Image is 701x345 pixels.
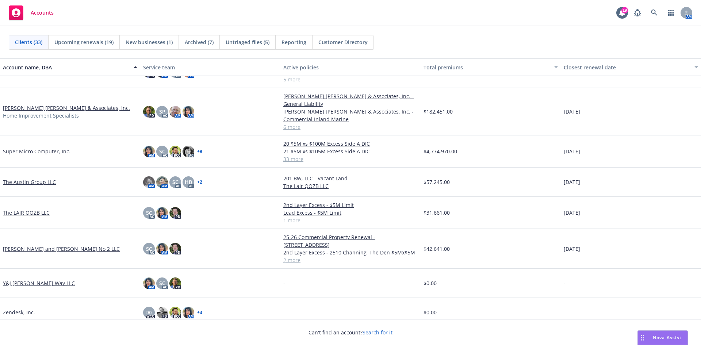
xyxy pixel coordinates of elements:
[283,147,418,155] a: 21 $5M xs $105M Excess Side A DIC
[564,64,690,71] div: Closest renewal date
[283,123,418,131] a: 6 more
[564,279,566,287] span: -
[564,178,580,186] span: [DATE]
[156,307,168,318] img: photo
[363,329,392,336] a: Search for it
[226,38,269,46] span: Untriaged files (5)
[145,308,153,316] span: DG
[197,310,202,315] a: + 3
[183,106,194,118] img: photo
[143,146,155,157] img: photo
[143,106,155,118] img: photo
[197,180,202,184] a: + 2
[630,5,645,20] a: Report a Bug
[647,5,662,20] a: Search
[424,178,450,186] span: $57,245.00
[564,209,580,216] span: [DATE]
[621,7,628,14] div: 19
[564,147,580,155] span: [DATE]
[424,279,437,287] span: $0.00
[3,112,79,119] span: Home Improvement Specialists
[185,38,214,46] span: Archived (7)
[159,108,165,115] span: SP
[637,330,688,345] button: Nova Assist
[156,207,168,219] img: photo
[3,245,120,253] a: [PERSON_NAME] and [PERSON_NAME] No 2 LLC
[169,307,181,318] img: photo
[283,108,418,123] a: [PERSON_NAME] [PERSON_NAME] & Associates, Inc. - Commercial Inland Marine
[309,329,392,336] span: Can't find an account?
[31,10,54,16] span: Accounts
[126,38,173,46] span: New businesses (1)
[283,92,418,108] a: [PERSON_NAME] [PERSON_NAME] & Associates, Inc. - General Liability
[424,108,453,115] span: $182,451.00
[283,182,418,190] a: The Lair QOZB LLC
[54,38,114,46] span: Upcoming renewals (19)
[183,307,194,318] img: photo
[280,58,421,76] button: Active policies
[159,279,165,287] span: SC
[185,178,192,186] span: HB
[564,245,580,253] span: [DATE]
[421,58,561,76] button: Total premiums
[283,256,418,264] a: 2 more
[283,209,418,216] a: Lead Excess - $5M Limit
[183,146,194,157] img: photo
[424,308,437,316] span: $0.00
[3,308,35,316] a: Zendesk, Inc.
[146,245,152,253] span: SC
[169,146,181,157] img: photo
[169,243,181,254] img: photo
[283,140,418,147] a: 20 $5M xs $100M Excess Side A DIC
[424,209,450,216] span: $31,661.00
[283,216,418,224] a: 1 more
[159,147,165,155] span: SC
[15,38,42,46] span: Clients (33)
[3,104,130,112] a: [PERSON_NAME] [PERSON_NAME] & Associates, Inc.
[318,38,368,46] span: Customer Directory
[283,76,418,83] a: 5 more
[653,334,682,341] span: Nova Assist
[283,201,418,209] a: 2nd Layer Excess - $5M Limit
[143,277,155,289] img: photo
[283,279,285,287] span: -
[283,155,418,163] a: 33 more
[3,178,56,186] a: The Austin Group LLC
[283,308,285,316] span: -
[424,147,457,155] span: $4,774,970.00
[564,308,566,316] span: -
[3,279,75,287] a: Y&J [PERSON_NAME] Way LLC
[169,207,181,219] img: photo
[638,331,647,345] div: Drag to move
[564,108,580,115] span: [DATE]
[283,233,418,249] a: 25-26 Commercial Property Renewal - [STREET_ADDRESS]
[281,38,306,46] span: Reporting
[3,147,70,155] a: Super Micro Computer, Inc.
[3,64,129,71] div: Account name, DBA
[6,3,57,23] a: Accounts
[156,176,168,188] img: photo
[143,64,277,71] div: Service team
[283,249,418,256] a: 2nd Layer Excess - 2510 Channing, The Den $5Mx$5M
[197,149,202,154] a: + 9
[172,178,179,186] span: SC
[3,209,50,216] a: The LAIR QOZB LLC
[169,277,181,289] img: photo
[664,5,678,20] a: Switch app
[424,245,450,253] span: $42,641.00
[146,209,152,216] span: SC
[561,58,701,76] button: Closest renewal date
[143,176,155,188] img: photo
[283,64,418,71] div: Active policies
[169,106,181,118] img: photo
[283,175,418,182] a: 201 BW, LLC - Vacant Land
[424,64,550,71] div: Total premiums
[156,243,168,254] img: photo
[140,58,280,76] button: Service team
